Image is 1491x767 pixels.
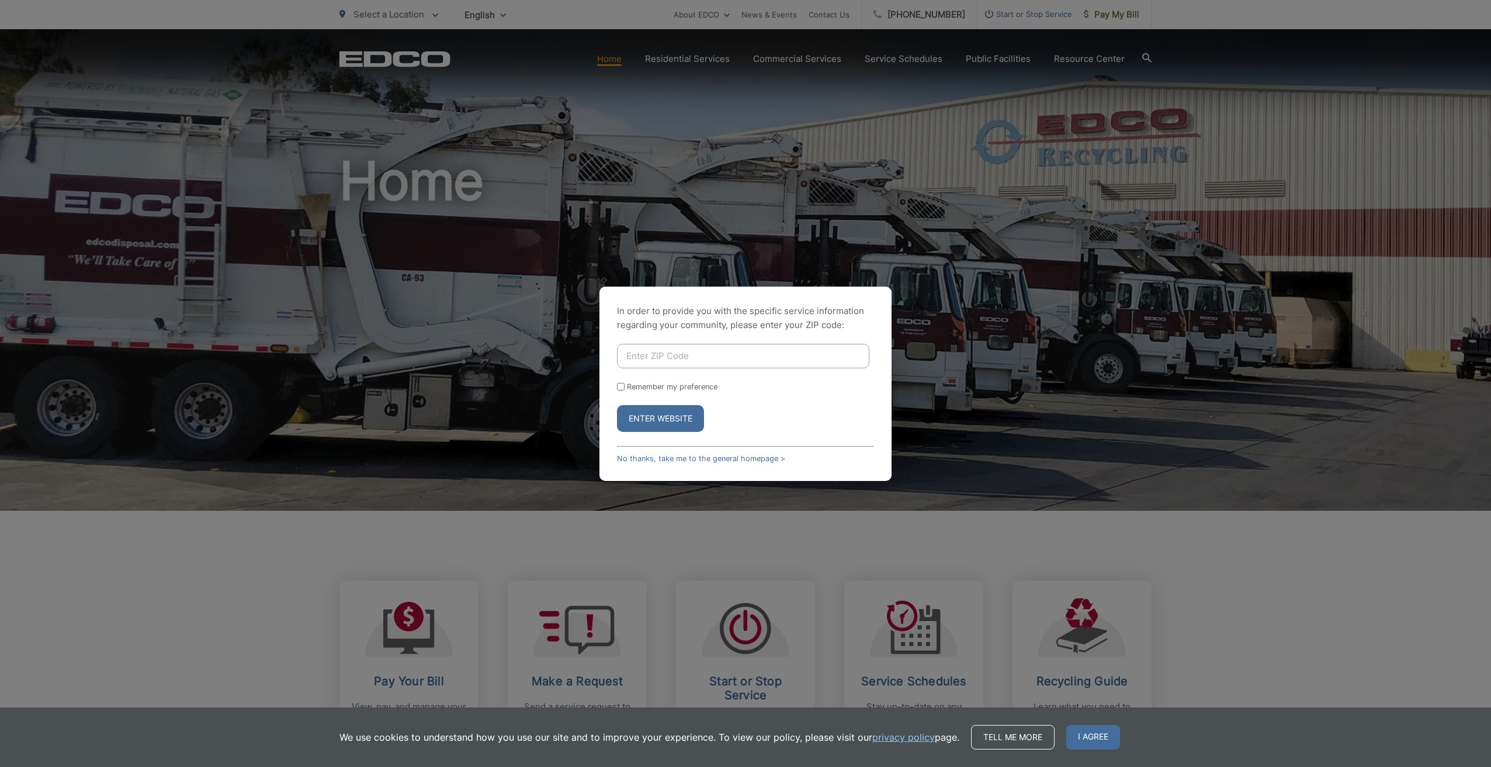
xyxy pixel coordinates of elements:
p: We use cookies to understand how you use our site and to improve your experience. To view our pol... [339,730,959,744]
label: Remember my preference [627,382,717,391]
button: Enter Website [617,405,704,432]
p: In order to provide you with the specific service information regarding your community, please en... [617,304,874,332]
a: No thanks, take me to the general homepage > [617,454,785,463]
a: privacy policy [872,730,935,744]
input: Enter ZIP Code [617,344,869,368]
span: I agree [1066,725,1120,749]
a: Tell me more [971,725,1055,749]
